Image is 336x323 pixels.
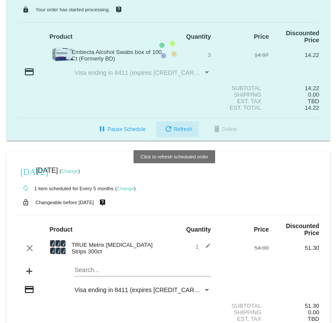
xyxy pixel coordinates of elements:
a: Change [61,168,78,174]
span: 0.00 [308,309,319,316]
strong: Discounted Price [286,222,319,236]
mat-select: Payment Method [75,286,211,293]
span: Visa ending in 8411 (expires [CREDIT_CARD_DATA]) [75,286,221,293]
mat-icon: [DATE] [21,166,31,176]
mat-icon: edit [200,243,211,253]
div: Subtotal [218,303,269,309]
input: Search... [75,267,211,274]
mat-icon: add [24,266,34,276]
small: Changeable before [DATE] [36,200,94,205]
span: TBD [308,316,319,322]
div: Est. Tax [218,316,269,322]
div: TRUE Metrix [MEDICAL_DATA] Strips 300ct [67,242,168,255]
div: 54.00 [218,245,269,251]
small: ( ) [115,186,136,191]
mat-icon: live_help [97,197,108,208]
mat-icon: clear [24,243,35,253]
div: 51.30 [269,245,319,251]
strong: Price [254,226,269,233]
small: 1 item scheduled for Every 5 months [17,186,114,191]
img: true-metrix-blood-glucose-test-strips-300ct-300x300.png [49,239,67,256]
div: 51.30 [269,303,319,309]
div: Shipping [218,309,269,316]
mat-icon: autorenew [21,183,31,194]
small: ( ) [60,168,80,174]
strong: Product [49,226,72,233]
mat-icon: lock_open [21,197,31,208]
strong: Quantity [186,226,211,233]
mat-icon: credit_card [24,284,34,295]
a: Change [117,186,134,191]
span: 1 [195,243,211,250]
span: [DATE] [36,167,58,174]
